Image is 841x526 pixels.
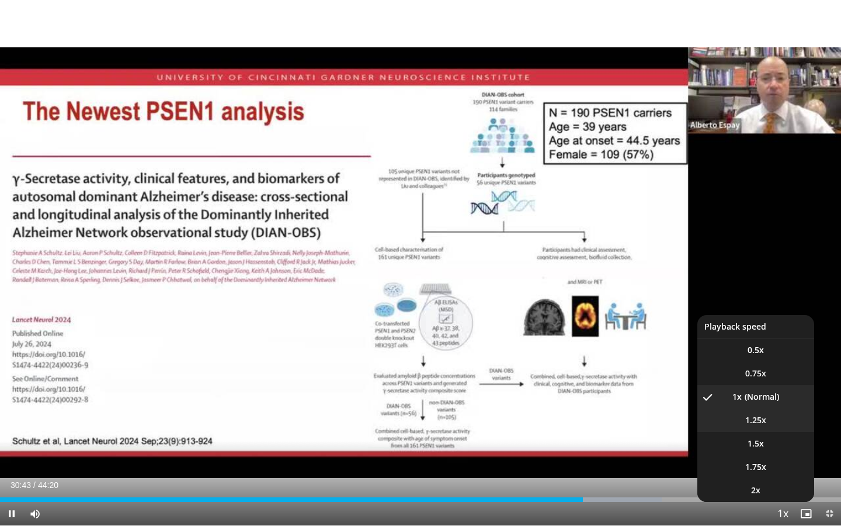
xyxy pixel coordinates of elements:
span: 1.5x [748,438,764,449]
span: / [33,480,36,490]
button: Mute [23,502,47,525]
span: 0.75x [745,368,766,379]
span: 1.25x [745,414,766,426]
span: 1.75x [745,461,766,473]
button: Enable picture-in-picture mode [794,502,818,525]
span: 0.5x [748,344,764,356]
button: Exit Fullscreen [818,502,841,525]
span: 1x [732,391,742,403]
span: 2x [751,485,760,496]
button: Playback Rate [771,502,794,525]
span: 44:20 [38,480,58,490]
span: 30:43 [11,480,31,490]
